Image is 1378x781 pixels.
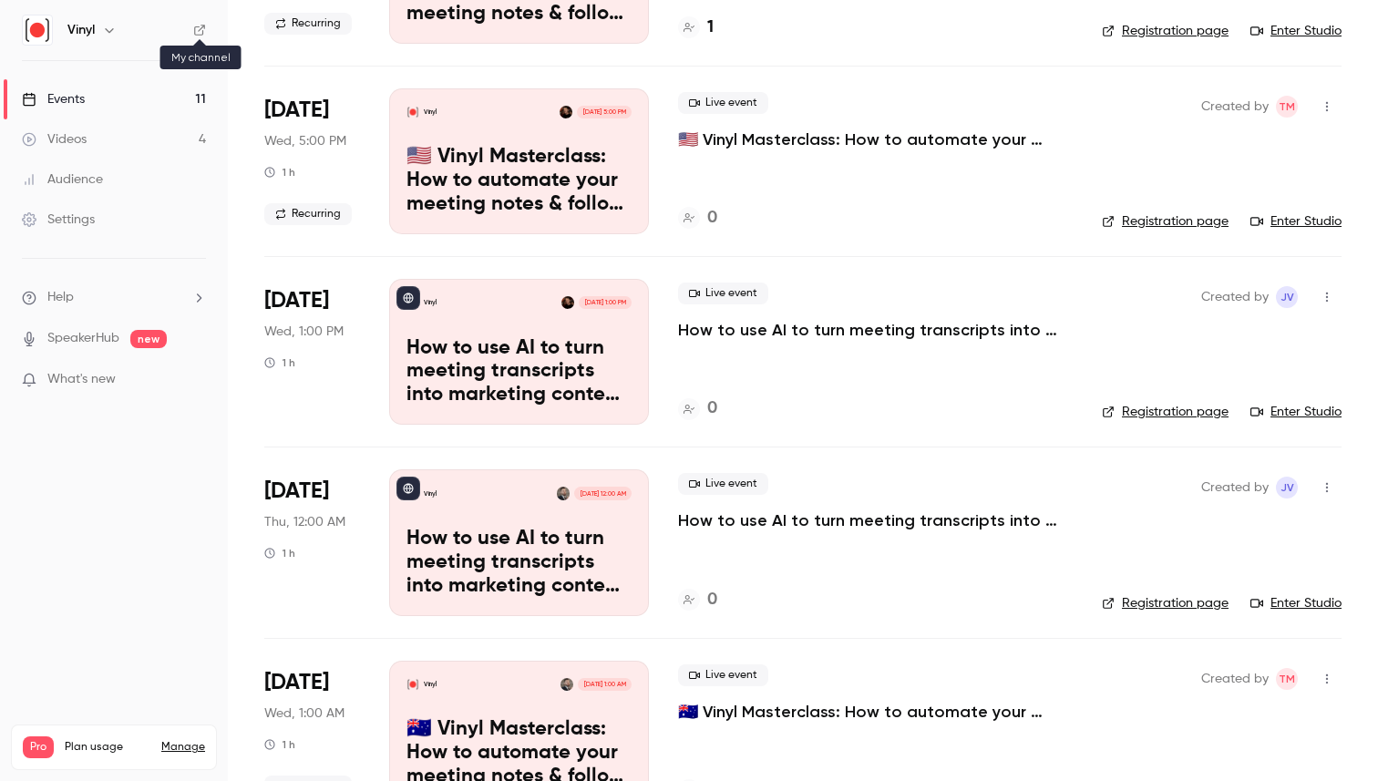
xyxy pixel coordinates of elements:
span: Plan usage [65,740,150,755]
span: Jordan Vickery [1276,477,1298,498]
span: new [130,330,167,348]
p: Vinyl [424,108,437,117]
a: Registration page [1102,22,1229,40]
a: Manage [161,740,205,755]
a: 0 [678,396,717,421]
span: TM [1279,96,1295,118]
span: Created by [1201,286,1269,308]
div: Audience [22,170,103,189]
p: How to use AI to turn meeting transcripts into marketing content, team feedback, proposals and more! [406,528,632,598]
span: Thu, 12:00 AM [264,513,345,531]
span: [DATE] [264,668,329,697]
span: [DATE] 12:00 AM [574,487,631,499]
div: Oct 22 Wed, 1:00 PM (Europe/London) [264,279,360,425]
p: Vinyl [424,680,437,689]
a: 1 [678,15,714,40]
img: Jordan Vickery [560,106,572,118]
a: Enter Studio [1250,212,1342,231]
div: 1 h [264,737,295,752]
span: Jordan Vickery [1276,286,1298,308]
a: Registration page [1102,403,1229,421]
span: [DATE] 5:00 PM [577,106,631,118]
span: Live event [678,283,768,304]
span: Live event [678,92,768,114]
span: [DATE] [264,96,329,125]
a: How to use AI to turn meeting transcripts into marketing content, team feedback, proposals and more! [678,509,1073,531]
a: How to use AI to turn meeting transcripts into marketing content, team feedback, proposals and more! [678,319,1073,341]
h6: Vinyl [67,21,95,39]
div: Oct 23 Thu, 10:00 AM (Australia/Sydney) [264,469,360,615]
span: Created by [1201,477,1269,498]
img: Vinyl [23,15,52,45]
a: How to use AI to turn meeting transcripts into marketing content, team feedback, proposals and mo... [389,469,649,615]
li: help-dropdown-opener [22,288,206,307]
span: Wed, 1:00 AM [264,704,344,723]
a: Registration page [1102,212,1229,231]
span: Trent McLaren [1276,668,1298,690]
span: Help [47,288,74,307]
a: 🇺🇸 Vinyl Masterclass: How to automate your meeting notes & follow upsVinylJordan Vickery[DATE] 5:... [389,88,649,234]
div: 1 h [264,355,295,370]
span: [DATE] [264,477,329,506]
a: Registration page [1102,594,1229,612]
img: Trent McLaren [557,487,570,499]
h4: 1 [707,15,714,40]
h4: 0 [707,396,717,421]
a: Enter Studio [1250,594,1342,612]
span: Wed, 1:00 PM [264,323,344,341]
span: [DATE] [264,286,329,315]
img: 🇦🇺 Vinyl Masterclass: How to automate your meeting notes & follow ups [406,678,419,691]
span: What's new [47,370,116,389]
div: 1 h [264,546,295,560]
span: Wed, 5:00 PM [264,132,346,150]
a: SpeakerHub [47,329,119,348]
img: Jordan Vickery [561,296,574,309]
a: Enter Studio [1250,403,1342,421]
iframe: Noticeable Trigger [184,372,206,388]
span: Live event [678,664,768,686]
div: 1 h [264,165,295,180]
h4: 0 [707,588,717,612]
span: Recurring [264,13,352,35]
span: JV [1280,286,1294,308]
img: 🇺🇸 Vinyl Masterclass: How to automate your meeting notes & follow ups [406,106,419,118]
span: Created by [1201,668,1269,690]
a: Enter Studio [1250,22,1342,40]
p: How to use AI to turn meeting transcripts into marketing content, team feedback, proposals and more! [406,337,632,407]
span: [DATE] 1:00 PM [579,296,631,309]
h4: 0 [707,206,717,231]
span: Pro [23,736,54,758]
span: JV [1280,477,1294,498]
a: 0 [678,206,717,231]
img: Trent McLaren [560,678,573,691]
a: How to use AI to turn meeting transcripts into marketing content, team feedback, proposals and mo... [389,279,649,425]
div: Videos [22,130,87,149]
p: Vinyl [424,298,437,307]
span: Created by [1201,96,1269,118]
span: Trent McLaren [1276,96,1298,118]
p: Vinyl [424,489,437,498]
div: Oct 15 Wed, 12:00 PM (America/New York) [264,88,360,234]
p: 🇺🇸 Vinyl Masterclass: How to automate your meeting notes & follow ups [406,146,632,216]
a: 🇺🇸 Vinyl Masterclass: How to automate your meeting notes & follow ups [678,128,1073,150]
div: Events [22,90,85,108]
a: 🇦🇺 Vinyl Masterclass: How to automate your meeting notes & follow ups [678,701,1073,723]
span: [DATE] 1:00 AM [578,678,631,691]
a: 0 [678,588,717,612]
span: Live event [678,473,768,495]
div: Settings [22,211,95,229]
span: Recurring [264,203,352,225]
span: TM [1279,668,1295,690]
